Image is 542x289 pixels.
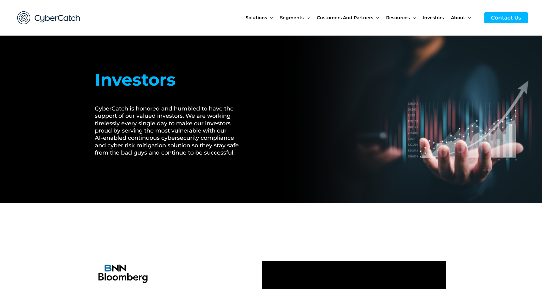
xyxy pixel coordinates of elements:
[373,4,379,31] span: Menu Toggle
[484,12,528,23] a: Contact Us
[95,105,246,157] h2: CyberCatch is honored and humbled to have the support of our valued investors. We are working tir...
[246,4,478,31] nav: Site Navigation: New Main Menu
[304,4,309,31] span: Menu Toggle
[280,4,304,31] span: Segments
[465,4,471,31] span: Menu Toggle
[95,67,246,93] h1: Investors
[11,5,87,31] img: CyberCatch
[246,4,267,31] span: Solutions
[267,4,273,31] span: Menu Toggle
[451,4,465,31] span: About
[317,4,373,31] span: Customers and Partners
[423,4,444,31] span: Investors
[423,4,451,31] a: Investors
[410,4,415,31] span: Menu Toggle
[386,4,410,31] span: Resources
